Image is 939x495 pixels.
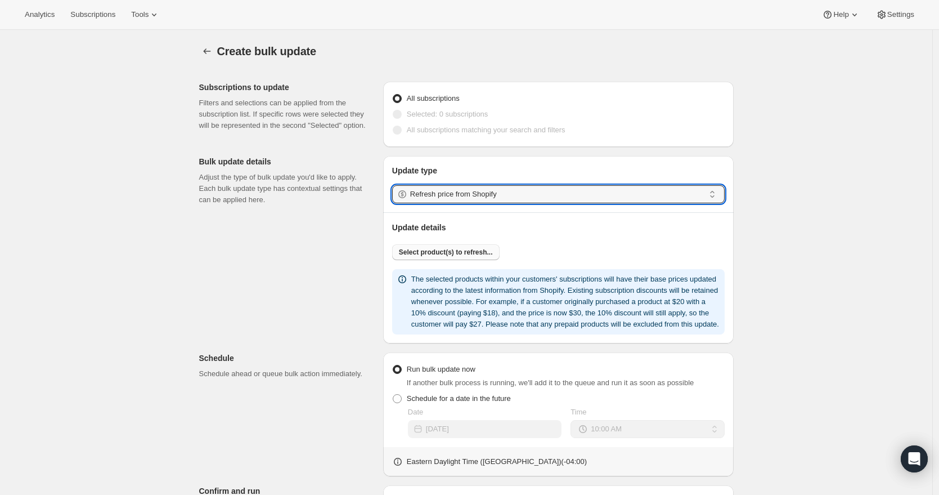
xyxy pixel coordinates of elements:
span: Analytics [25,10,55,19]
span: Settings [887,10,914,19]
span: Selected: 0 subscriptions [407,110,488,118]
p: Subscriptions to update [199,82,374,93]
button: Select product(s) to refresh... [392,244,500,260]
p: Adjust the type of bulk update you'd like to apply. Each bulk update type has contextual settings... [199,172,374,206]
span: Schedule for a date in the future [407,394,511,403]
p: Bulk update details [199,156,374,167]
button: Subscriptions [64,7,122,23]
p: Update type [392,165,725,176]
button: Help [815,7,866,23]
div: Open Intercom Messenger [901,445,928,472]
span: Help [833,10,848,19]
span: Run bulk update now [407,365,475,373]
p: Schedule [199,353,374,364]
button: Settings [869,7,921,23]
p: Eastern Daylight Time ([GEOGRAPHIC_DATA]) ( -04 : 00 ) [407,456,587,467]
span: If another bulk process is running, we'll add it to the queue and run it as soon as possible [407,378,694,387]
p: Filters and selections can be applied from the subscription list. If specific rows were selected ... [199,97,374,131]
span: Select product(s) to refresh... [399,248,493,257]
p: The selected products within your customers' subscriptions will have their base prices updated ac... [411,274,720,330]
span: Subscriptions [70,10,115,19]
span: All subscriptions [407,94,460,102]
p: Schedule ahead or queue bulk action immediately. [199,368,374,380]
span: Date [408,408,423,416]
span: All subscriptions matching your search and filters [407,126,565,134]
button: Analytics [18,7,61,23]
p: Update details [392,222,725,233]
span: Tools [131,10,149,19]
button: Tools [124,7,167,23]
span: Time [570,408,586,416]
span: Create bulk update [217,45,316,57]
